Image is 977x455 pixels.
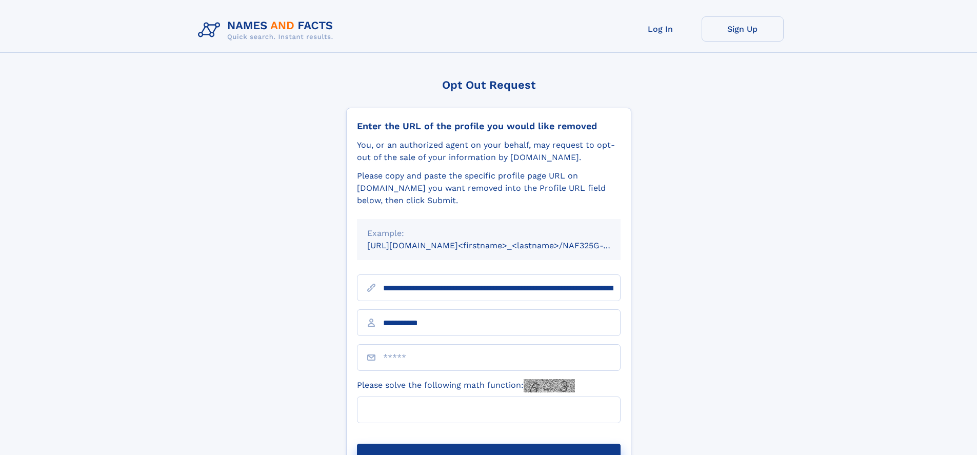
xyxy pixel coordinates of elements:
div: Enter the URL of the profile you would like removed [357,121,621,132]
div: You, or an authorized agent on your behalf, may request to opt-out of the sale of your informatio... [357,139,621,164]
small: [URL][DOMAIN_NAME]<firstname>_<lastname>/NAF325G-xxxxxxxx [367,241,640,250]
div: Example: [367,227,610,240]
img: Logo Names and Facts [194,16,342,44]
div: Opt Out Request [346,78,631,91]
div: Please copy and paste the specific profile page URL on [DOMAIN_NAME] you want removed into the Pr... [357,170,621,207]
label: Please solve the following math function: [357,379,575,392]
a: Sign Up [702,16,784,42]
a: Log In [620,16,702,42]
